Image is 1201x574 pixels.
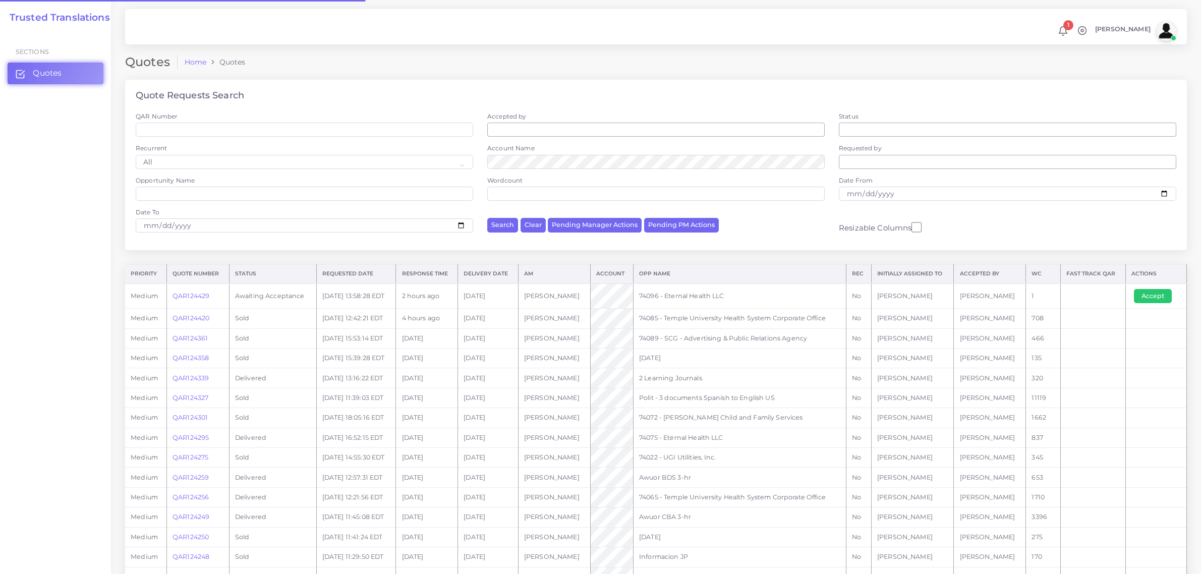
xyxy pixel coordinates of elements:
[229,349,316,368] td: Sold
[518,468,590,487] td: [PERSON_NAME]
[316,547,396,567] td: [DATE] 11:29:50 EDT
[316,283,396,309] td: [DATE] 13:58:28 EDT
[458,527,519,547] td: [DATE]
[458,408,519,428] td: [DATE]
[871,328,954,348] td: [PERSON_NAME]
[458,368,519,388] td: [DATE]
[131,453,158,461] span: medium
[396,487,458,507] td: [DATE]
[316,468,396,487] td: [DATE] 12:57:31 EDT
[954,507,1026,527] td: [PERSON_NAME]
[173,533,209,541] a: QAR124250
[229,547,316,567] td: Sold
[229,388,316,408] td: Sold
[458,428,519,447] td: [DATE]
[871,448,954,468] td: [PERSON_NAME]
[871,487,954,507] td: [PERSON_NAME]
[954,448,1026,468] td: [PERSON_NAME]
[396,388,458,408] td: [DATE]
[458,448,519,468] td: [DATE]
[954,265,1026,283] th: Accepted by
[911,221,922,234] input: Resizable Columns
[316,349,396,368] td: [DATE] 15:39:28 EDT
[846,368,872,388] td: No
[396,448,458,468] td: [DATE]
[173,374,209,382] a: QAR124339
[954,388,1026,408] td: [PERSON_NAME]
[846,283,872,309] td: No
[1134,292,1179,299] a: Accept
[633,328,846,348] td: 74089 - SCG - Advertising & Public Relations Agency
[644,218,719,233] button: Pending PM Actions
[1026,527,1061,547] td: 275
[487,144,535,152] label: Account Name
[633,547,846,567] td: Informacion JP
[136,176,195,185] label: Opportunity Name
[518,283,590,309] td: [PERSON_NAME]
[839,112,859,121] label: Status
[487,218,518,233] button: Search
[633,448,846,468] td: 74022 - UGI Utilities, Inc.
[871,527,954,547] td: [PERSON_NAME]
[633,408,846,428] td: 74072 - [PERSON_NAME] Child and Family Services
[487,112,527,121] label: Accepted by
[316,527,396,547] td: [DATE] 11:41:24 EDT
[954,309,1026,328] td: [PERSON_NAME]
[871,265,954,283] th: Initially Assigned to
[954,408,1026,428] td: [PERSON_NAME]
[316,328,396,348] td: [DATE] 15:53:14 EDT
[396,309,458,328] td: 4 hours ago
[871,547,954,567] td: [PERSON_NAME]
[16,48,49,55] span: Sections
[633,487,846,507] td: 74065 - Temple University Health System Corporate Office
[954,283,1026,309] td: [PERSON_NAME]
[1026,283,1061,309] td: 1
[871,388,954,408] td: [PERSON_NAME]
[1061,265,1126,283] th: Fast Track QAR
[458,349,519,368] td: [DATE]
[458,507,519,527] td: [DATE]
[954,349,1026,368] td: [PERSON_NAME]
[954,527,1026,547] td: [PERSON_NAME]
[871,408,954,428] td: [PERSON_NAME]
[1026,547,1061,567] td: 170
[229,448,316,468] td: Sold
[518,428,590,447] td: [PERSON_NAME]
[131,474,158,481] span: medium
[229,368,316,388] td: Delivered
[229,487,316,507] td: Delivered
[131,292,158,300] span: medium
[633,527,846,547] td: [DATE]
[1026,487,1061,507] td: 1710
[458,487,519,507] td: [DATE]
[871,283,954,309] td: [PERSON_NAME]
[633,368,846,388] td: 2 Learning Journals
[396,328,458,348] td: [DATE]
[1026,388,1061,408] td: 11119
[173,292,209,300] a: QAR124429
[173,513,209,521] a: QAR124249
[396,507,458,527] td: [DATE]
[954,547,1026,567] td: [PERSON_NAME]
[229,309,316,328] td: Sold
[518,328,590,348] td: [PERSON_NAME]
[846,448,872,468] td: No
[954,468,1026,487] td: [PERSON_NAME]
[1026,368,1061,388] td: 320
[871,507,954,527] td: [PERSON_NAME]
[518,368,590,388] td: [PERSON_NAME]
[846,487,872,507] td: No
[131,334,158,342] span: medium
[33,68,62,79] span: Quotes
[229,507,316,527] td: Delivered
[206,57,245,67] li: Quotes
[846,507,872,527] td: No
[633,265,846,283] th: Opp Name
[229,468,316,487] td: Delivered
[846,527,872,547] td: No
[633,468,846,487] td: Awuor BDS 3-hr
[316,265,396,283] th: Requested Date
[396,368,458,388] td: [DATE]
[518,507,590,527] td: [PERSON_NAME]
[316,309,396,328] td: [DATE] 12:42:21 EDT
